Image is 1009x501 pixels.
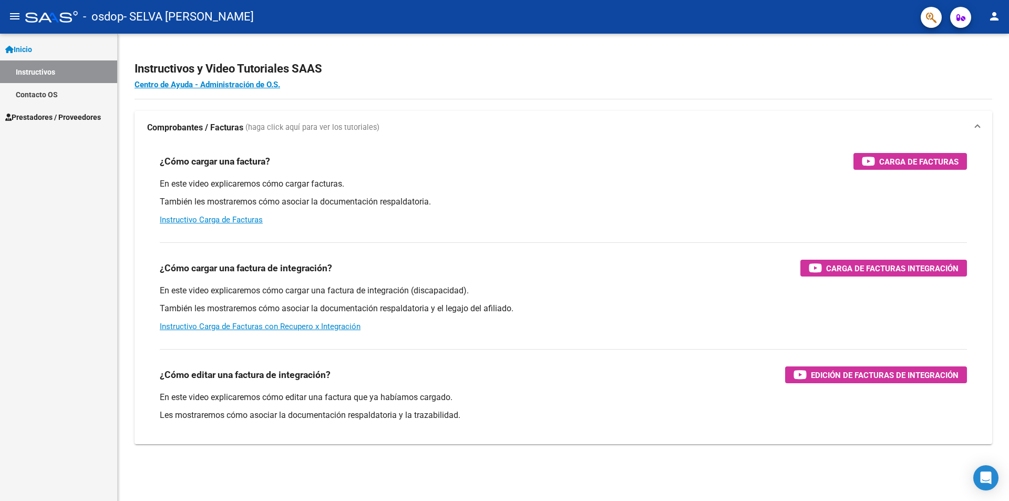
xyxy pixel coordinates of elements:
button: Carga de Facturas [853,153,967,170]
p: En este video explicaremos cómo editar una factura que ya habíamos cargado. [160,392,967,403]
div: Comprobantes / Facturas (haga click aquí para ver los tutoriales) [135,145,992,444]
button: Edición de Facturas de integración [785,366,967,383]
mat-icon: menu [8,10,21,23]
span: - osdop [83,5,123,28]
span: Inicio [5,44,32,55]
span: - SELVA [PERSON_NAME] [123,5,254,28]
a: Instructivo Carga de Facturas con Recupero x Integración [160,322,361,331]
button: Carga de Facturas Integración [800,260,967,277]
span: (haga click aquí para ver los tutoriales) [245,122,379,134]
h3: ¿Cómo editar una factura de integración? [160,367,331,382]
span: Carga de Facturas Integración [826,262,959,275]
h2: Instructivos y Video Tutoriales SAAS [135,59,992,79]
p: También les mostraremos cómo asociar la documentación respaldatoria. [160,196,967,208]
mat-expansion-panel-header: Comprobantes / Facturas (haga click aquí para ver los tutoriales) [135,111,992,145]
div: Open Intercom Messenger [973,465,998,490]
span: Prestadores / Proveedores [5,111,101,123]
p: En este video explicaremos cómo cargar facturas. [160,178,967,190]
strong: Comprobantes / Facturas [147,122,243,134]
span: Carga de Facturas [879,155,959,168]
mat-icon: person [988,10,1001,23]
a: Instructivo Carga de Facturas [160,215,263,224]
p: También les mostraremos cómo asociar la documentación respaldatoria y el legajo del afiliado. [160,303,967,314]
p: En este video explicaremos cómo cargar una factura de integración (discapacidad). [160,285,967,296]
a: Centro de Ayuda - Administración de O.S. [135,80,280,89]
span: Edición de Facturas de integración [811,369,959,382]
h3: ¿Cómo cargar una factura de integración? [160,261,332,275]
p: Les mostraremos cómo asociar la documentación respaldatoria y la trazabilidad. [160,410,967,421]
h3: ¿Cómo cargar una factura? [160,154,270,169]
